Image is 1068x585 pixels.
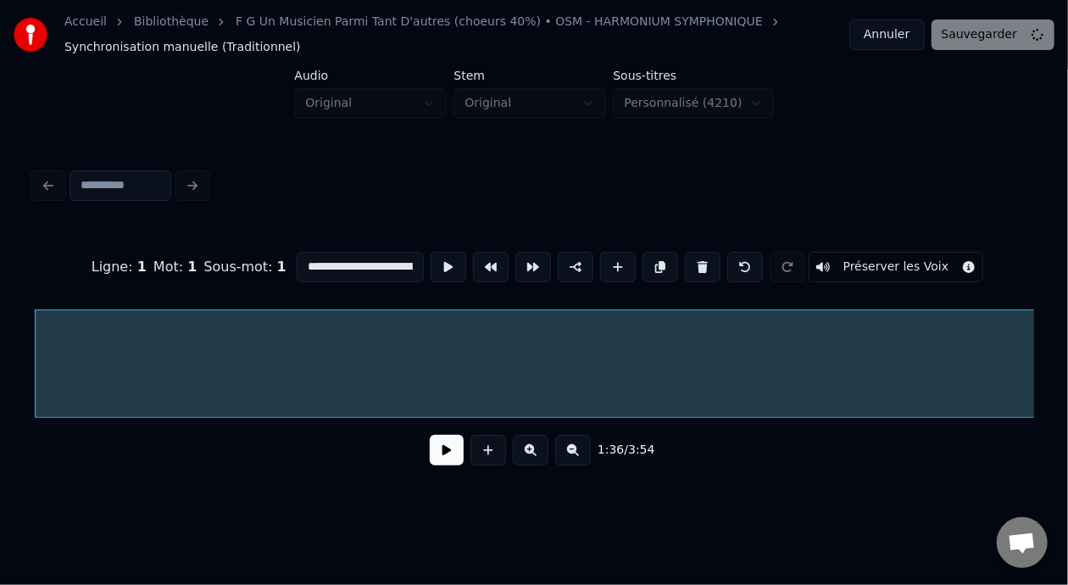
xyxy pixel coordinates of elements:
label: Audio [294,70,447,81]
span: Synchronisation manuelle (Traditionnel) [64,39,301,56]
span: 1 [137,259,147,275]
button: Toggle [809,252,984,282]
img: youka [14,18,47,52]
div: Mot : [153,257,197,277]
a: Bibliothèque [134,14,209,31]
button: Annuler [849,19,924,50]
div: Ouvrir le chat [997,517,1048,568]
span: 1:36 [598,442,624,459]
span: 3:54 [628,442,654,459]
div: Ligne : [92,257,147,277]
nav: breadcrumb [64,14,849,56]
div: / [598,442,638,459]
a: Accueil [64,14,107,31]
span: 1 [187,259,197,275]
div: Sous-mot : [203,257,286,277]
a: F G Un Musicien Parmi Tant D'autres (choeurs 40%) • OSM - HARMONIUM SYMPHONIQUE [236,14,763,31]
label: Stem [453,70,606,81]
label: Sous-titres [613,70,773,81]
span: 1 [277,259,286,275]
